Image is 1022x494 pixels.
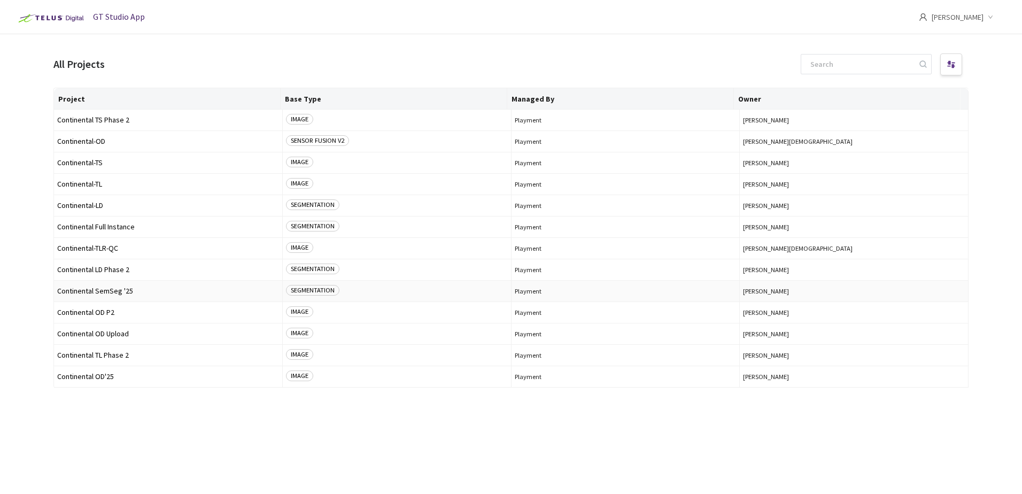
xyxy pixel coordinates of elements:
[286,264,339,274] span: SEGMENTATION
[743,351,965,359] button: [PERSON_NAME]
[743,137,965,145] button: [PERSON_NAME][DEMOGRAPHIC_DATA]
[988,14,993,20] span: down
[57,202,279,210] span: Continental-LD
[286,178,313,189] span: IMAGE
[57,373,279,381] span: Continental OD'25
[515,202,737,210] span: Playment
[57,137,279,145] span: Continental-OD
[286,349,313,360] span: IMAGE
[515,223,737,231] span: Playment
[515,244,737,252] span: Playment
[286,157,313,167] span: IMAGE
[286,306,313,317] span: IMAGE
[53,57,105,72] div: All Projects
[743,116,965,124] button: [PERSON_NAME]
[743,266,965,274] button: [PERSON_NAME]
[515,159,737,167] span: Playment
[515,116,737,124] span: Playment
[507,88,734,110] th: Managed By
[515,373,737,381] span: Playment
[286,199,339,210] span: SEGMENTATION
[515,180,737,188] span: Playment
[515,266,737,274] span: Playment
[54,88,281,110] th: Project
[286,328,313,338] span: IMAGE
[57,330,279,338] span: Continental OD Upload
[515,308,737,317] span: Playment
[743,308,965,317] button: [PERSON_NAME]
[743,223,965,231] button: [PERSON_NAME]
[804,55,918,74] input: Search
[743,330,965,338] button: [PERSON_NAME]
[286,371,313,381] span: IMAGE
[515,351,737,359] span: Playment
[57,116,279,124] span: Continental TS Phase 2
[57,244,279,252] span: Continental-TLR-QC
[13,10,87,27] img: Telus
[57,287,279,295] span: Continental SemSeg '25
[734,88,961,110] th: Owner
[919,13,927,21] span: user
[286,242,313,253] span: IMAGE
[57,180,279,188] span: Continental-TL
[286,285,339,296] span: SEGMENTATION
[57,351,279,359] span: Continental TL Phase 2
[286,221,339,231] span: SEGMENTATION
[57,159,279,167] span: Continental-TS
[57,308,279,317] span: Continental OD P2
[57,266,279,274] span: Continental LD Phase 2
[57,223,279,231] span: Continental Full Instance
[286,135,349,146] span: SENSOR FUSION V2
[743,180,965,188] button: [PERSON_NAME]
[281,88,507,110] th: Base Type
[743,159,965,167] button: [PERSON_NAME]
[93,11,145,22] span: GT Studio App
[743,244,965,252] button: [PERSON_NAME][DEMOGRAPHIC_DATA]
[515,137,737,145] span: Playment
[515,287,737,295] span: Playment
[743,202,965,210] button: [PERSON_NAME]
[515,330,737,338] span: Playment
[743,373,965,381] button: [PERSON_NAME]
[286,114,313,125] span: IMAGE
[743,287,965,295] button: [PERSON_NAME]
